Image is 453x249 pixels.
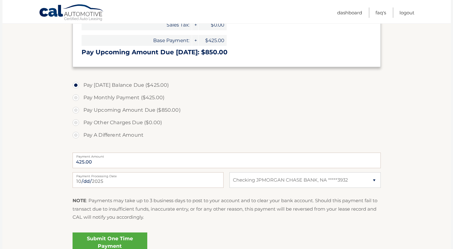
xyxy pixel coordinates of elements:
span: $0.00 [199,19,227,30]
a: Logout [399,7,414,18]
a: Dashboard [337,7,362,18]
input: Payment Amount [73,153,381,168]
label: Payment Processing Date [73,172,224,177]
p: : Payments may take up to 3 business days to post to your account and to clear your bank account.... [73,197,381,221]
strong: NOTE [73,198,86,203]
label: Payment Amount [73,153,381,158]
a: Cal Automotive [39,4,104,22]
h3: Pay Upcoming Amount Due [DATE]: $850.00 [82,48,372,56]
span: $425.00 [199,35,227,46]
span: Base Payment: [82,35,192,46]
label: Pay Monthly Payment ($425.00) [73,91,381,104]
input: Payment Date [73,172,224,188]
a: FAQ's [375,7,386,18]
span: + [192,35,198,46]
label: Pay [DATE] Balance Due ($425.00) [73,79,381,91]
label: Pay Upcoming Amount Due ($850.00) [73,104,381,116]
label: Pay A Different Amount [73,129,381,141]
span: + [192,19,198,30]
span: Sales Tax: [82,19,192,30]
label: Pay Other Charges Due ($0.00) [73,116,381,129]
